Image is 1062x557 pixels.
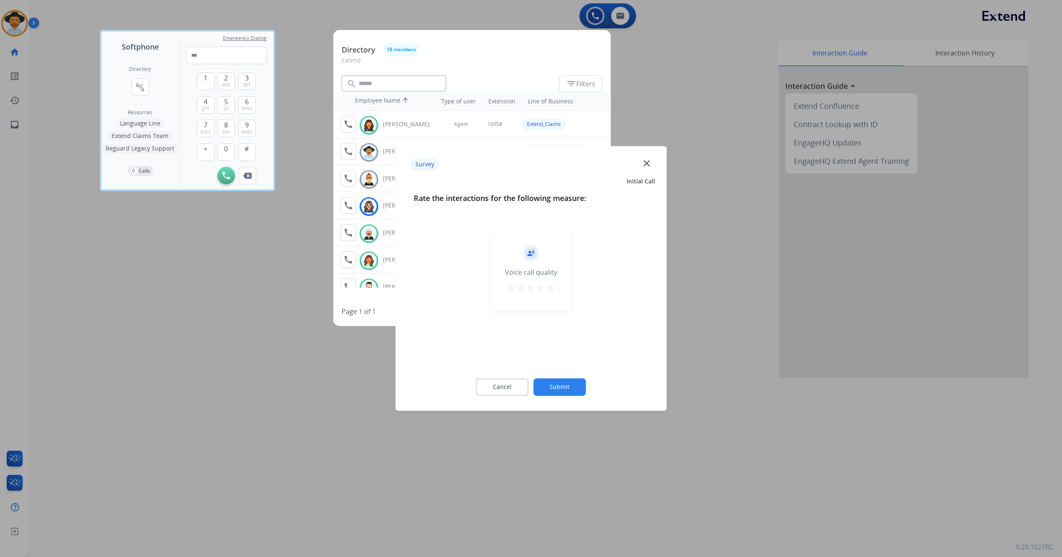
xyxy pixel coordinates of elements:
button: Extend Claims Team [108,131,173,141]
span: 5 [225,97,228,107]
mat-icon: arrow_upward [400,96,410,106]
span: 3 [245,73,249,83]
button: 2abc [217,73,235,90]
span: 1005# [487,121,502,128]
div: Extend_Customer Service [522,146,591,157]
span: Filters [566,79,595,89]
th: Line of Business [524,93,607,110]
span: 1 [204,73,207,83]
span: + [204,144,207,154]
span: ghi [202,105,209,112]
button: 0Calls [128,166,153,176]
span: # [245,144,249,154]
mat-icon: call [343,228,353,238]
mat-icon: call [343,201,353,211]
div: [PERSON_NAME] [383,201,439,210]
span: tuv [223,128,230,135]
span: 0 [225,144,228,154]
span: pqrs [200,128,211,135]
h3: Rate the interactions for the following measure: [414,193,648,204]
span: Resources [128,109,152,116]
button: 1 [197,73,215,90]
span: mno [242,105,252,112]
mat-icon: record_voice_over [527,250,535,257]
img: call-button [222,172,230,179]
p: of [364,306,370,316]
div: [PERSON_NAME] [383,256,439,264]
button: Language Line [116,118,165,128]
mat-icon: star [516,284,526,294]
div: [PERSON_NAME] [383,283,439,291]
p: Page [342,306,357,316]
button: 5jkl [217,96,235,114]
span: 8 [225,120,228,130]
mat-icon: star [526,284,536,294]
button: 7pqrs [197,120,215,137]
button: Filters [559,75,602,92]
mat-icon: star [546,284,556,294]
span: 7 [204,120,207,130]
div: [PERSON_NAME] [383,174,439,183]
mat-icon: search [347,79,357,89]
span: 9 [245,120,249,130]
button: 18 members [384,43,419,56]
mat-icon: star [536,284,546,294]
h2: Directory [130,66,151,73]
mat-icon: star [506,284,516,294]
th: Type of user [430,93,480,110]
mat-icon: filter_list [566,79,576,89]
span: abc [222,81,230,88]
div: [PERSON_NAME] [383,120,439,128]
span: Initial Call [627,178,655,186]
mat-icon: call [343,119,353,129]
span: jkl [224,105,229,112]
button: 3def [238,73,256,90]
button: + [197,143,215,161]
img: avatar [363,281,375,294]
p: Survey [410,158,439,170]
span: Softphone [122,41,159,53]
img: avatar [363,173,375,186]
button: 9wxyz [238,120,256,137]
button: 6mno [238,96,256,114]
span: def [243,81,251,88]
span: 6 [245,97,249,107]
mat-icon: call [343,255,353,265]
button: 8tuv [217,120,235,137]
button: Submit [534,379,586,396]
p: Directory [342,44,375,55]
img: call-button [243,173,252,179]
th: Extension [484,93,520,110]
button: Reguard Legacy Support [102,143,179,153]
img: avatar [363,146,375,159]
span: 4 [204,97,207,107]
mat-icon: close [641,158,652,168]
th: Employee Name [351,92,426,110]
span: Agent [454,121,468,128]
p: 0.20.1027RC [1016,542,1054,552]
mat-icon: call [343,146,353,156]
button: Cancel [476,379,529,396]
span: 2 [225,73,228,83]
button: # [238,143,256,161]
span: Emergency Dialing [223,35,267,42]
mat-icon: call [343,282,353,292]
div: [PERSON_NAME] [383,228,439,237]
p: Extend [342,56,602,71]
div: Extend_Claims [522,118,566,130]
button: 4ghi [197,96,215,114]
span: wxyz [241,128,252,135]
button: 0 [217,143,235,161]
mat-icon: connect_without_contact [135,82,145,92]
div: Voice call quality [505,268,557,278]
img: avatar [363,119,375,132]
p: 0 [130,167,137,175]
img: avatar [363,254,375,267]
img: avatar [363,227,375,240]
div: [PERSON_NAME] [383,147,439,156]
p: Calls [139,167,150,175]
mat-icon: call [343,173,353,183]
img: avatar [363,200,375,213]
